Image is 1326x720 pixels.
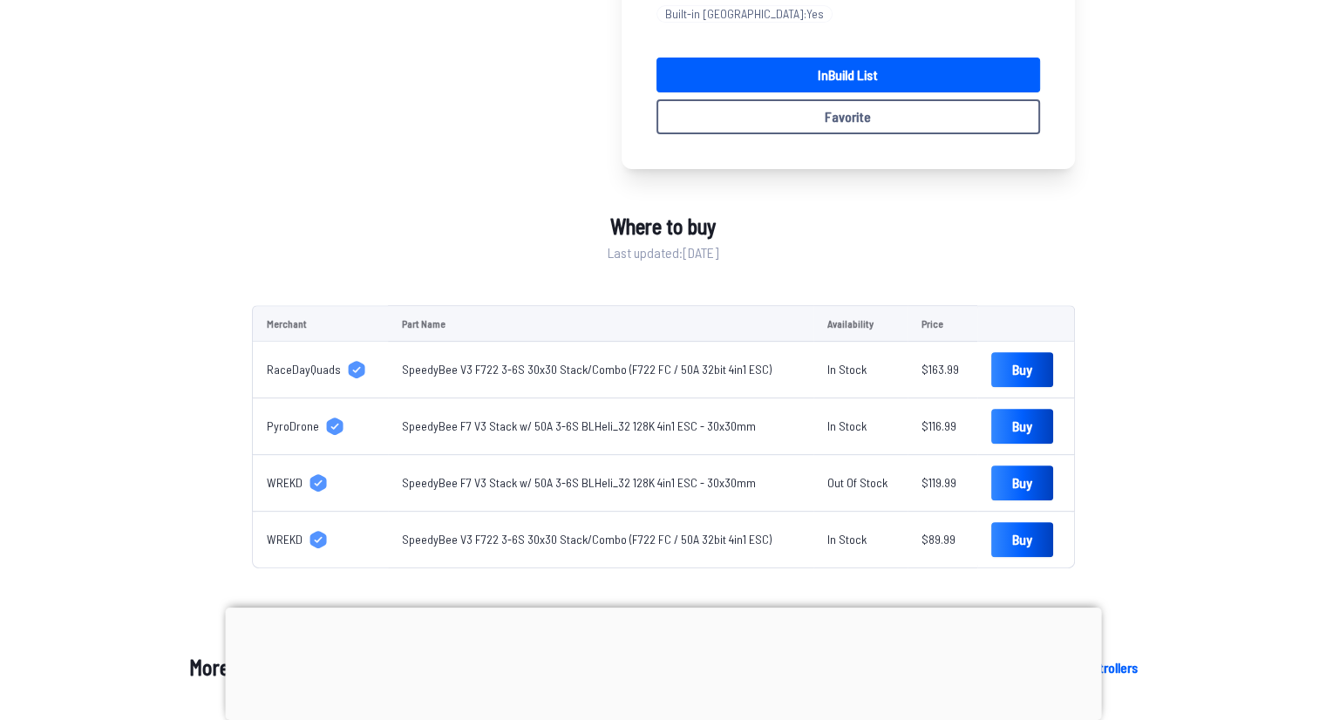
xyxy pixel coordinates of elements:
h1: More Flight Controllers [189,652,960,683]
span: Built-in [GEOGRAPHIC_DATA] : Yes [656,5,833,23]
td: Availability [813,305,908,342]
a: RaceDayQuads [267,361,374,378]
a: InBuild List [656,58,1040,92]
a: SpeedyBee V3 F722 3-6S 30x30 Stack/Combo (F722 FC / 50A 32bit 4in1 ESC) [402,532,772,547]
a: SpeedyBee V3 F722 3-6S 30x30 Stack/Combo (F722 FC / 50A 32bit 4in1 ESC) [402,362,772,377]
a: Buy [991,352,1053,387]
a: SpeedyBee F7 V3 Stack w/ 50A 3-6S BLHeli_32 128K 4in1 ESC - 30x30mm [402,475,756,490]
span: Where to buy [610,211,716,242]
a: PyroDrone [267,418,374,435]
a: SpeedyBee F7 V3 Stack w/ 50A 3-6S BLHeli_32 128K 4in1 ESC - 30x30mm [402,418,756,433]
td: Price [908,305,977,342]
button: Favorite [656,99,1040,134]
td: $163.99 [908,342,977,398]
a: Buy [991,409,1053,444]
td: Out Of Stock [813,455,908,512]
a: WREKD [267,531,374,548]
span: WREKD [267,531,303,548]
a: Buy [991,465,1053,500]
td: Merchant [252,305,388,342]
a: WREKD [267,474,374,492]
span: Last updated: [DATE] [608,242,718,263]
td: In Stock [813,342,908,398]
td: $89.99 [908,512,977,568]
td: In Stock [813,512,908,568]
span: PyroDrone [267,418,319,435]
td: Part Name [388,305,813,342]
td: $119.99 [908,455,977,512]
td: $116.99 [908,398,977,455]
iframe: Advertisement [225,608,1101,716]
a: Buy [991,522,1053,557]
span: WREKD [267,474,303,492]
span: RaceDayQuads [267,361,341,378]
td: In Stock [813,398,908,455]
